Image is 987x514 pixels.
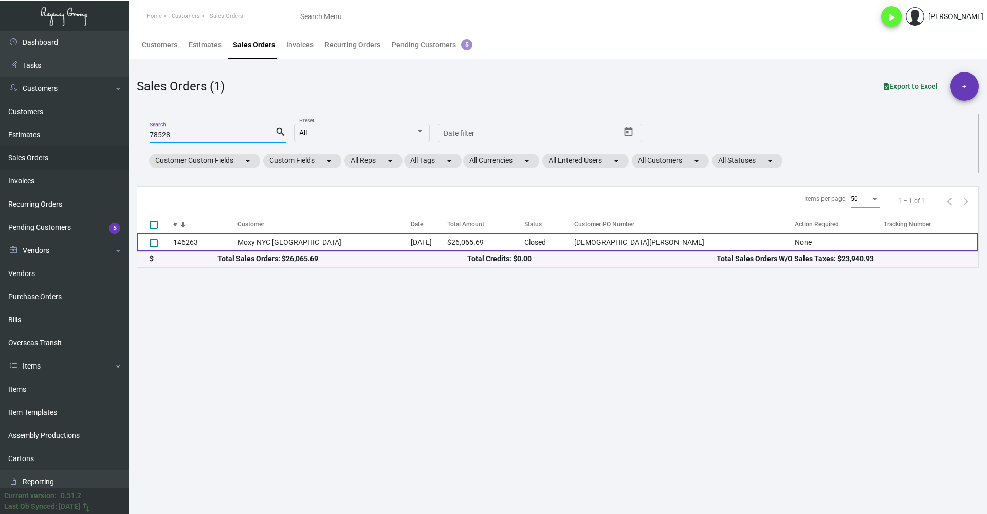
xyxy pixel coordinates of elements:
[404,154,462,168] mat-chip: All Tags
[524,219,542,229] div: Status
[574,219,634,229] div: Customer PO Number
[906,7,924,26] img: admin@bootstrapmaster.com
[286,40,314,50] div: Invoices
[173,219,177,229] div: #
[795,219,839,229] div: Action Required
[447,233,524,251] td: $26,065.69
[467,253,717,264] div: Total Credits: $0.00
[764,155,776,167] mat-icon: arrow_drop_down
[569,233,795,251] td: [DEMOGRAPHIC_DATA][PERSON_NAME]
[690,155,703,167] mat-icon: arrow_drop_down
[447,219,524,229] div: Total Amount
[444,130,476,138] input: Start date
[173,233,237,251] td: 146263
[884,219,978,229] div: Tracking Number
[851,196,880,203] mat-select: Items per page:
[217,253,467,264] div: Total Sales Orders: $26,065.69
[137,77,225,96] div: Sales Orders (1)
[4,501,80,512] div: Last Qb Synced: [DATE]
[620,124,637,140] button: Open calendar
[463,154,539,168] mat-chip: All Currencies
[712,154,782,168] mat-chip: All Statuses
[804,194,847,204] div: Items per page:
[941,193,958,209] button: Previous page
[898,196,925,206] div: 1 – 1 of 1
[189,40,222,50] div: Estimates
[521,155,533,167] mat-icon: arrow_drop_down
[950,72,979,101] button: +
[242,155,254,167] mat-icon: arrow_drop_down
[237,233,411,251] td: Moxy NYC [GEOGRAPHIC_DATA]
[4,490,57,501] div: Current version:
[524,219,569,229] div: Status
[610,155,623,167] mat-icon: arrow_drop_down
[275,126,286,138] mat-icon: search
[447,219,484,229] div: Total Amount
[237,219,411,229] div: Customer
[392,40,472,50] div: Pending Customers
[233,40,275,50] div: Sales Orders
[142,40,177,50] div: Customers
[323,155,335,167] mat-icon: arrow_drop_down
[411,219,447,229] div: Date
[632,154,709,168] mat-chip: All Customers
[851,195,858,203] span: 50
[411,233,447,251] td: [DATE]
[149,154,260,168] mat-chip: Customer Custom Fields
[885,11,898,24] i: play_arrow
[484,130,571,138] input: End date
[443,155,455,167] mat-icon: arrow_drop_down
[263,154,341,168] mat-chip: Custom Fields
[173,219,237,229] div: #
[875,77,946,96] button: Export to Excel
[344,154,403,168] mat-chip: All Reps
[928,11,983,22] div: [PERSON_NAME]
[147,13,162,20] span: Home
[61,490,81,501] div: 0.51.2
[962,72,966,101] span: +
[958,193,974,209] button: Next page
[237,219,264,229] div: Customer
[210,13,243,20] span: Sales Orders
[150,253,217,264] div: $
[795,219,884,229] div: Action Required
[299,128,307,137] span: All
[795,233,884,251] td: None
[884,219,931,229] div: Tracking Number
[574,219,795,229] div: Customer PO Number
[524,233,569,251] td: Closed
[384,155,396,167] mat-icon: arrow_drop_down
[717,253,966,264] div: Total Sales Orders W/O Sales Taxes: $23,940.93
[325,40,380,50] div: Recurring Orders
[884,82,938,90] span: Export to Excel
[172,13,200,20] span: Customers
[542,154,629,168] mat-chip: All Entered Users
[881,6,902,27] button: play_arrow
[411,219,423,229] div: Date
